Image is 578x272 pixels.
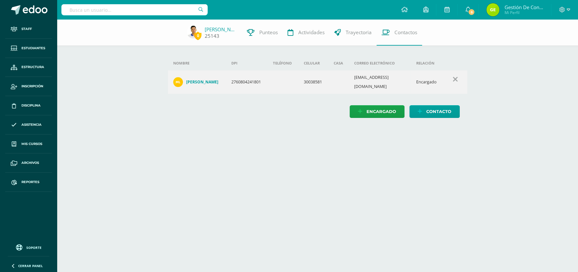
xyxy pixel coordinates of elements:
span: Trayectoria [346,29,372,36]
th: Teléfono [268,56,298,70]
h4: [PERSON_NAME] [186,79,218,85]
span: Reportes [21,179,39,185]
th: Nombre [168,56,226,70]
span: Estudiantes [21,46,45,51]
a: Reportes [5,173,52,192]
span: Gestión de Convivencia [504,4,543,10]
span: 6 [468,8,475,16]
input: Busca un usuario... [61,4,208,15]
a: [PERSON_NAME] [205,26,237,33]
span: Asistencia [21,122,42,127]
th: DPI [226,56,268,70]
span: Punteos [259,29,278,36]
td: [EMAIL_ADDRESS][DOMAIN_NAME] [349,70,411,94]
span: Encargado [366,106,396,118]
a: Encargado [350,105,405,118]
a: Contactos [377,20,422,46]
a: Inscripción [5,77,52,96]
span: Soporte [26,245,42,250]
td: 2760804241801 [226,70,268,94]
a: Disciplina [5,96,52,115]
th: Relación [411,56,443,70]
th: Celular [298,56,328,70]
a: Trayectoria [329,20,377,46]
a: [PERSON_NAME] [173,77,221,87]
a: 25143 [205,33,219,39]
span: 0 [194,32,201,40]
img: c4fdb2b3b5c0576fe729d7be1ce23d7b.png [486,3,499,16]
td: Encargado [411,70,443,94]
span: Mi Perfil [504,10,543,15]
a: Staff [5,20,52,39]
img: aca5a39f761834745c9681cbb9795507.png [187,25,200,38]
a: Actividades [283,20,329,46]
span: Actividades [298,29,325,36]
span: Mis cursos [21,141,42,147]
span: Contacto [426,106,451,118]
span: Cerrar panel [18,264,43,268]
a: Mis cursos [5,135,52,154]
span: Disciplina [21,103,41,108]
span: Archivos [21,160,39,165]
img: fec8290384f77a214075c8cf879ba16e.png [173,77,183,87]
td: 30038581 [298,70,328,94]
a: Estudiantes [5,39,52,58]
a: Asistencia [5,115,52,135]
a: Estructura [5,58,52,77]
span: Contactos [394,29,417,36]
span: Estructura [21,64,44,70]
th: Correo electrónico [349,56,411,70]
a: Soporte [8,243,49,251]
span: Inscripción [21,84,43,89]
th: Casa [328,56,349,70]
a: Punteos [242,20,283,46]
span: Staff [21,26,32,32]
a: Contacto [409,105,460,118]
a: Archivos [5,153,52,173]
